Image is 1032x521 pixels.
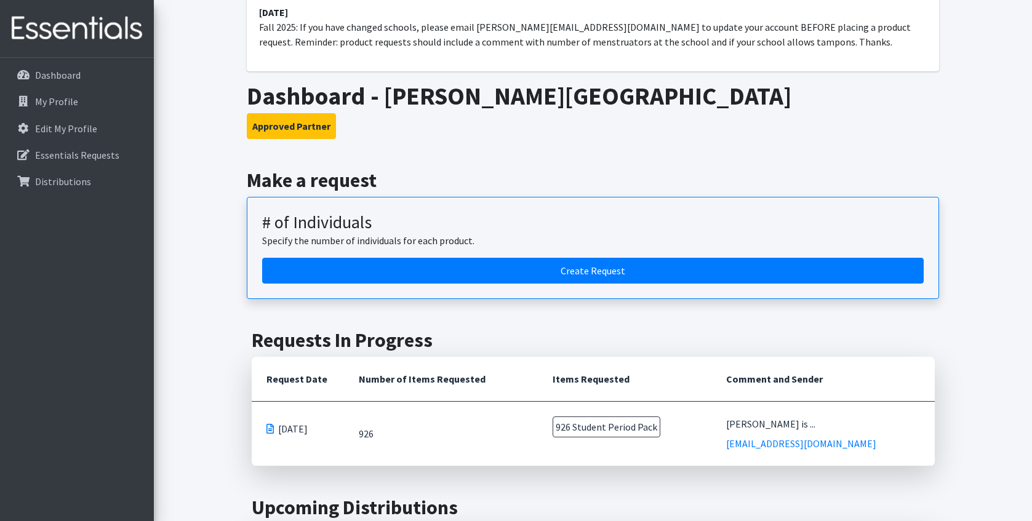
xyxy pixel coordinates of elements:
[344,357,538,402] th: Number of Items Requested
[259,6,288,18] strong: [DATE]
[262,258,924,284] a: Create a request by number of individuals
[35,122,97,135] p: Edit My Profile
[262,233,924,248] p: Specify the number of individuals for each product.
[5,169,149,194] a: Distributions
[35,95,78,108] p: My Profile
[35,149,119,161] p: Essentials Requests
[35,175,91,188] p: Distributions
[35,69,81,81] p: Dashboard
[252,357,344,402] th: Request Date
[538,357,711,402] th: Items Requested
[726,416,920,431] div: [PERSON_NAME] is ...
[5,116,149,141] a: Edit My Profile
[278,421,308,436] span: [DATE]
[726,437,876,450] a: [EMAIL_ADDRESS][DOMAIN_NAME]
[252,328,935,352] h2: Requests In Progress
[5,63,149,87] a: Dashboard
[247,113,336,139] button: Approved Partner
[5,143,149,167] a: Essentials Requests
[262,212,924,233] h3: # of Individuals
[5,8,149,49] img: HumanEssentials
[344,402,538,466] td: 926
[252,496,935,519] h2: Upcoming Distributions
[553,416,660,437] span: 926 Student Period Pack
[247,81,939,111] h1: Dashboard - [PERSON_NAME][GEOGRAPHIC_DATA]
[5,89,149,114] a: My Profile
[711,357,935,402] th: Comment and Sender
[247,169,939,192] h2: Make a request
